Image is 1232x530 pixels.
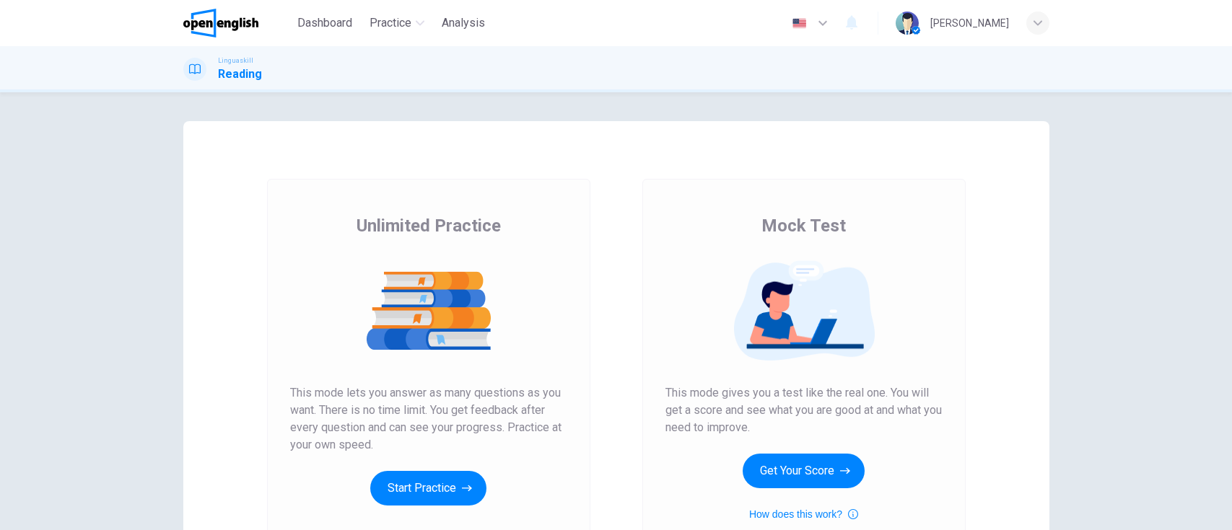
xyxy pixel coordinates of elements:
[183,9,292,37] a: OpenEnglish logo
[930,14,1009,32] div: [PERSON_NAME]
[290,384,567,454] span: This mode lets you answer as many questions as you want. There is no time limit. You get feedback...
[442,14,485,32] span: Analysis
[896,12,919,35] img: Profile picture
[743,454,865,488] button: Get Your Score
[364,10,430,36] button: Practice
[297,14,352,32] span: Dashboard
[357,214,501,237] span: Unlimited Practice
[749,505,858,523] button: How does this work?
[183,9,259,37] img: OpenEnglish logo
[790,18,808,29] img: en
[370,14,411,32] span: Practice
[665,384,943,436] span: This mode gives you a test like the real one. You will get a score and see what you are good at a...
[218,66,262,83] h1: Reading
[761,214,846,237] span: Mock Test
[436,10,491,36] button: Analysis
[370,471,486,505] button: Start Practice
[292,10,358,36] button: Dashboard
[218,56,253,66] span: Linguaskill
